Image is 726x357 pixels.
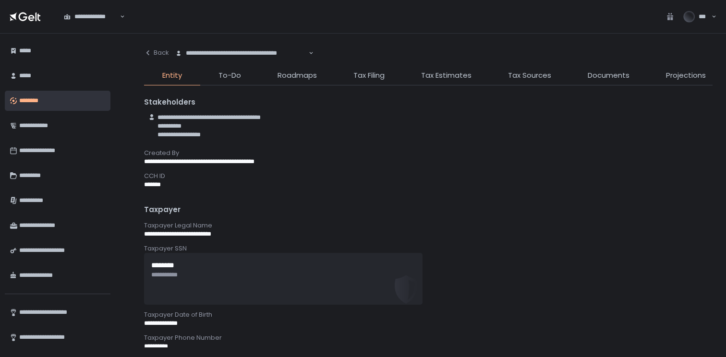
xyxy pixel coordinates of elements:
[144,149,713,157] div: Created By
[421,70,472,81] span: Tax Estimates
[144,244,713,253] div: Taxpayer SSN
[144,172,713,180] div: CCH ID
[666,70,706,81] span: Projections
[144,221,713,230] div: Taxpayer Legal Name
[218,70,241,81] span: To-Do
[169,43,314,63] div: Search for option
[588,70,629,81] span: Documents
[307,48,308,58] input: Search for option
[162,70,182,81] span: Entity
[508,70,551,81] span: Tax Sources
[144,333,713,342] div: Taxpayer Phone Number
[278,70,317,81] span: Roadmaps
[144,310,713,319] div: Taxpayer Date of Birth
[144,43,169,62] button: Back
[58,7,125,27] div: Search for option
[144,48,169,57] div: Back
[144,204,713,215] div: Taxpayer
[353,70,385,81] span: Tax Filing
[144,97,713,108] div: Stakeholders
